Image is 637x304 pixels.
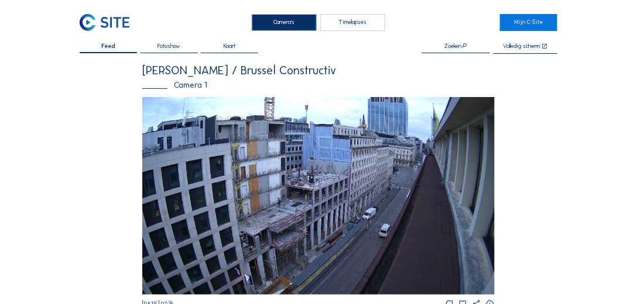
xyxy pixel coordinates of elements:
span: Feed [101,43,115,49]
a: C-SITE Logo [80,14,137,31]
span: Fotoshow [158,43,180,49]
span: Kaart [224,43,236,49]
a: Mijn C-Site [500,14,557,31]
div: Timelapses [320,14,385,31]
img: C-SITE Logo [80,14,129,31]
div: Zoeken [444,43,467,50]
div: Camera's [252,14,317,31]
div: [PERSON_NAME] / Brussel Constructiv [142,64,495,76]
div: Volledig scherm [504,43,540,50]
div: Camera 1 [142,81,495,89]
img: Image [142,97,495,295]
